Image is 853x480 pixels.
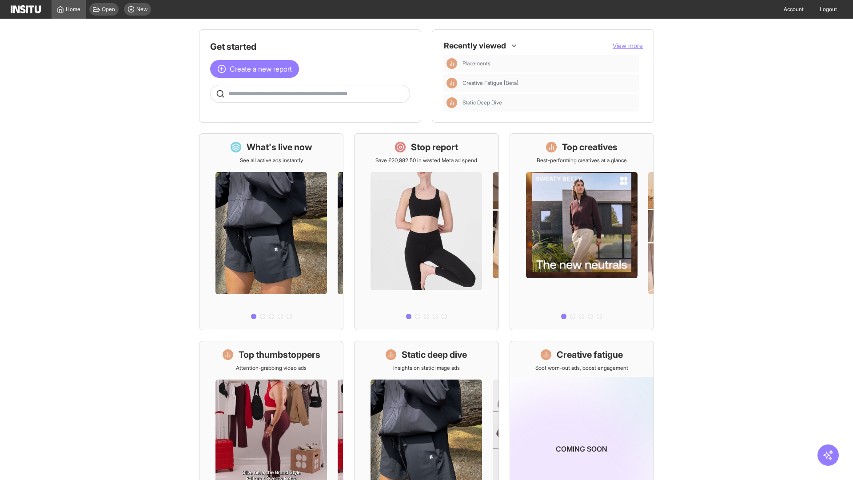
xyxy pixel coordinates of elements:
[562,141,618,153] h1: Top creatives
[402,348,467,361] h1: Static deep dive
[613,41,643,50] button: View more
[537,157,627,164] p: Best-performing creatives at a glance
[446,58,457,69] div: Insights
[236,364,307,372] p: Attention-grabbing video ads
[11,5,41,13] img: Logo
[66,6,80,13] span: Home
[210,40,410,53] h1: Get started
[136,6,147,13] span: New
[240,157,303,164] p: See all active ads instantly
[613,42,643,49] span: View more
[247,141,312,153] h1: What's live now
[102,6,115,13] span: Open
[462,99,636,106] span: Static Deep Dive
[510,133,654,330] a: Top creativesBest-performing creatives at a glance
[462,60,490,67] span: Placements
[210,60,299,78] button: Create a new report
[446,78,457,88] div: Insights
[462,99,502,106] span: Static Deep Dive
[354,133,498,330] a: Stop reportSave £20,982.50 in wasted Meta ad spend
[199,133,343,330] a: What's live nowSee all active ads instantly
[239,348,320,361] h1: Top thumbstoppers
[230,64,292,74] span: Create a new report
[375,157,477,164] p: Save £20,982.50 in wasted Meta ad spend
[411,141,458,153] h1: Stop report
[446,97,457,108] div: Insights
[462,80,636,87] span: Creative Fatigue [Beta]
[393,364,460,372] p: Insights on static image ads
[462,80,518,87] span: Creative Fatigue [Beta]
[462,60,636,67] span: Placements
